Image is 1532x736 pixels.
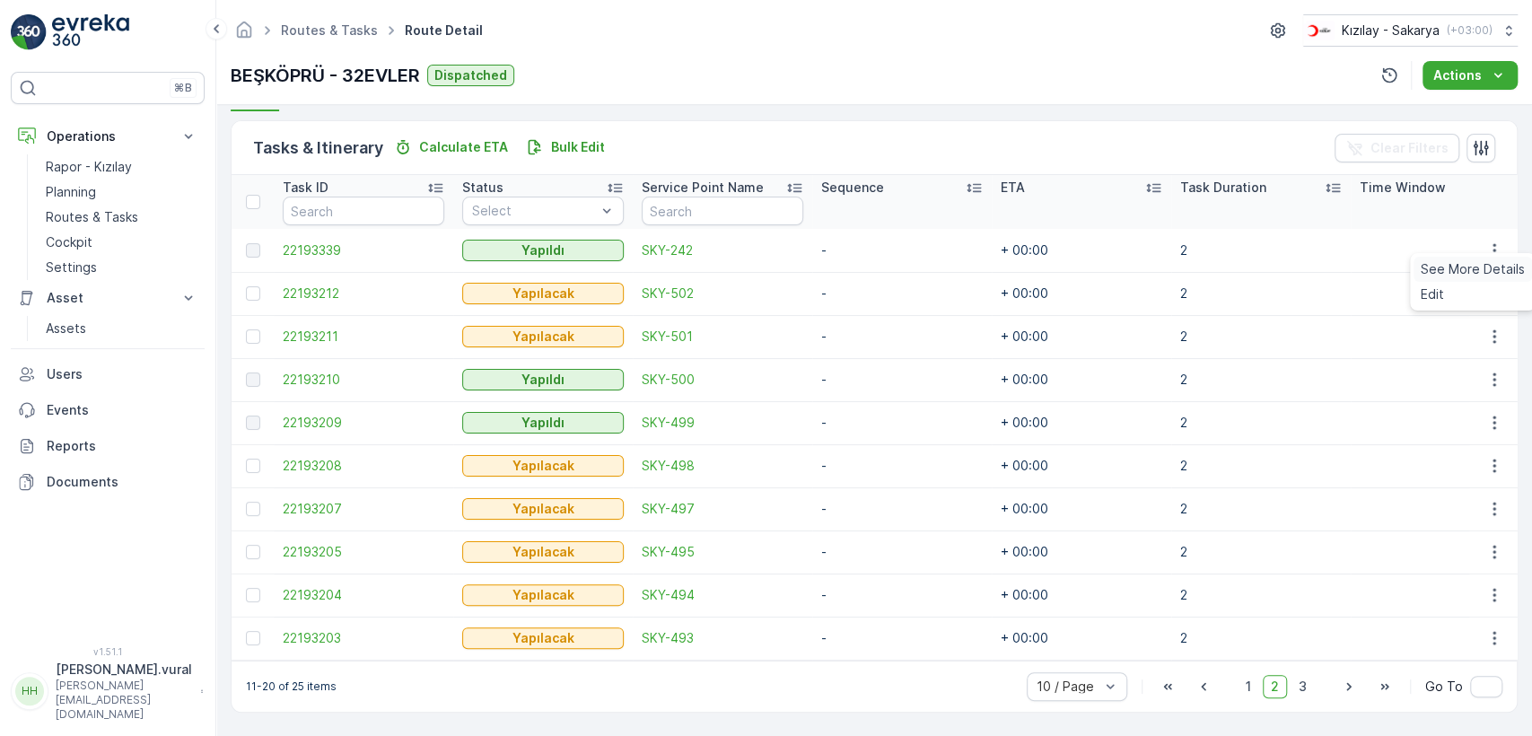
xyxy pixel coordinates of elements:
p: Events [47,401,197,419]
a: Homepage [234,27,254,42]
div: Toggle Row Selected [246,631,260,645]
span: Route Detail [401,22,486,39]
a: SKY-494 [642,586,803,604]
td: - [812,315,992,358]
p: 2 [1180,371,1342,389]
p: Yapılacak [512,328,574,346]
div: HH [15,677,44,705]
p: Yapıldı [521,241,565,259]
a: Events [11,392,205,428]
td: + 00:00 [992,401,1171,444]
span: SKY-242 [642,241,803,259]
span: 3 [1291,675,1315,698]
p: ( +03:00 ) [1447,23,1493,38]
a: Assets [39,316,205,341]
p: Task Duration [1180,179,1266,197]
a: SKY-500 [642,371,803,389]
td: - [812,401,992,444]
p: Planning [46,183,96,201]
div: Toggle Row Selected [246,416,260,430]
span: 22193212 [283,285,444,302]
p: Dispatched [434,66,507,84]
img: logo [11,14,47,50]
div: Toggle Row Selected [246,243,260,258]
button: Dispatched [427,65,514,86]
p: 2 [1180,285,1342,302]
a: 22193204 [283,586,444,604]
td: + 00:00 [992,315,1171,358]
a: 22193339 [283,241,444,259]
div: Toggle Row Selected [246,502,260,516]
p: Bulk Edit [551,138,605,156]
p: 2 [1180,241,1342,259]
td: - [812,358,992,401]
p: Sequence [821,179,884,197]
a: Rapor - Kızılay [39,154,205,180]
td: - [812,444,992,487]
button: Yapılacak [462,584,624,606]
a: Cockpit [39,230,205,255]
p: Settings [46,258,97,276]
p: 2 [1180,543,1342,561]
p: Task ID [283,179,328,197]
p: Yapılacak [512,543,574,561]
td: + 00:00 [992,574,1171,617]
button: Yapıldı [462,240,624,261]
a: 22193211 [283,328,444,346]
a: 22193205 [283,543,444,561]
div: Toggle Row Selected [246,545,260,559]
a: Routes & Tasks [39,205,205,230]
p: Cockpit [46,233,92,251]
td: - [812,229,992,272]
td: + 00:00 [992,530,1171,574]
span: SKY-502 [642,285,803,302]
input: Search [283,197,444,225]
button: Yapılacak [462,455,624,477]
button: Actions [1423,61,1518,90]
p: Asset [47,289,169,307]
a: SKY-501 [642,328,803,346]
p: Actions [1433,66,1482,84]
img: k%C4%B1z%C4%B1lay_DTAvauz.png [1303,21,1335,40]
span: 22193203 [283,629,444,647]
td: + 00:00 [992,229,1171,272]
td: + 00:00 [992,444,1171,487]
input: Search [642,197,803,225]
p: Yapıldı [521,371,565,389]
p: Operations [47,127,169,145]
td: - [812,617,992,660]
td: - [812,530,992,574]
a: Users [11,356,205,392]
a: 22193208 [283,457,444,475]
p: [PERSON_NAME].vural [56,661,192,679]
a: SKY-495 [642,543,803,561]
p: Assets [46,320,86,337]
div: Toggle Row Selected [246,372,260,387]
a: SKY-498 [642,457,803,475]
p: 2 [1180,500,1342,518]
span: Go To [1425,678,1463,696]
a: Planning [39,180,205,205]
button: Bulk Edit [519,136,612,158]
div: Toggle Row Selected [246,329,260,344]
a: SKY-493 [642,629,803,647]
button: Yapılacak [462,627,624,649]
p: 2 [1180,457,1342,475]
p: Yapılacak [512,586,574,604]
td: - [812,574,992,617]
a: SKY-497 [642,500,803,518]
p: Kızılay - Sakarya [1342,22,1440,39]
p: ETA [1001,179,1025,197]
td: - [812,487,992,530]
